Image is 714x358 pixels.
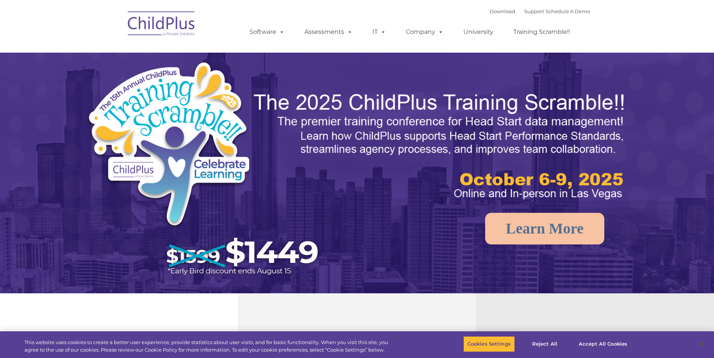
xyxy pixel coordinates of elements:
button: Accept All Cookies [575,336,631,352]
a: Learn More [485,213,604,244]
a: IT [365,24,393,39]
span: Phone number [104,80,136,86]
div: This website uses cookies to create a better user experience, provide statistics about user visit... [24,339,393,353]
a: Support [524,8,544,14]
button: Close [694,336,710,352]
a: Download [490,8,515,14]
span: Last name [104,50,127,55]
a: Schedule A Demo [546,8,590,14]
a: University [456,24,501,39]
font: | [490,8,590,14]
a: Software [242,24,292,39]
button: Reject All [521,336,568,352]
a: Assessments [297,24,360,39]
a: Company [398,24,451,39]
img: ChildPlus by Procare Solutions [124,6,199,44]
button: Cookies Settings [463,336,515,352]
a: Training Scramble!! [506,24,578,39]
